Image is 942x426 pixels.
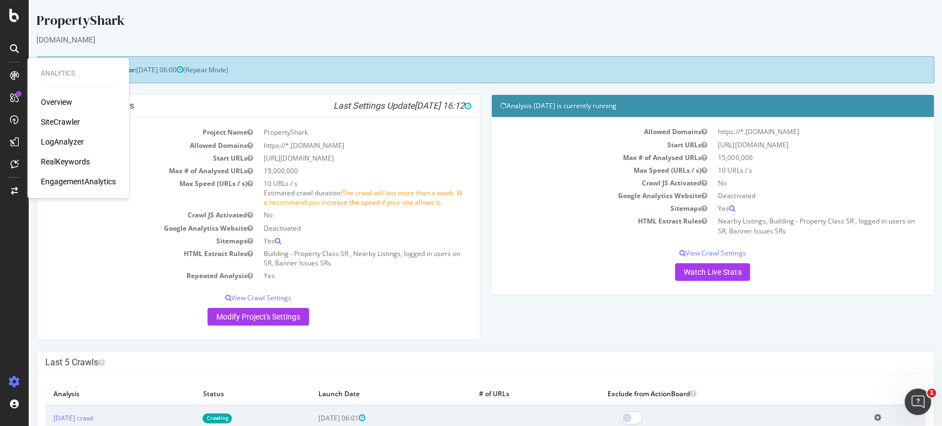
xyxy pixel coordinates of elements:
[17,152,230,164] td: Start URLs
[386,100,443,111] span: [DATE] 16:12
[230,152,443,164] td: [URL][DOMAIN_NAME]
[471,189,684,202] td: Google Analytics Website
[41,97,72,108] a: Overview
[927,388,936,397] span: 1
[41,69,116,78] div: Analytics
[17,357,897,368] h4: Last 5 Crawls
[281,382,442,405] th: Launch Date
[17,100,443,111] h4: Project Global Settings
[570,382,837,405] th: Exclude from ActionBoard
[8,56,906,83] div: (Repeat Mode)
[471,100,897,111] h4: Analysis [DATE] is currently running
[41,156,90,167] a: RealKeywords
[41,136,84,147] a: LogAnalyzer
[41,176,116,187] a: EngagementAnalytics
[8,34,906,45] div: [DOMAIN_NAME]
[25,413,65,423] a: [DATE] crawl
[230,269,443,282] td: Yes
[17,382,166,405] th: Analysis
[17,235,230,247] td: Sitemaps
[904,388,931,415] iframe: Intercom live chat
[684,189,897,202] td: Deactivated
[174,413,203,423] a: Crawling
[8,11,906,34] div: PropertyShark
[471,202,684,215] td: Sitemaps
[17,139,230,152] td: Allowed Domains
[684,164,897,177] td: 10 URLs / s
[684,125,897,138] td: https://*.[DOMAIN_NAME]
[305,100,443,111] i: Last Settings Update
[684,202,897,215] td: Yes
[230,222,443,235] td: Deactivated
[471,139,684,151] td: Start URLs
[166,382,281,405] th: Status
[230,209,443,221] td: No
[684,151,897,164] td: 15,000,000
[290,413,337,423] span: [DATE] 06:01
[17,209,230,221] td: Crawl JS Activated
[17,293,443,302] p: View Crawl Settings
[17,222,230,235] td: Google Analytics Website
[646,263,721,281] a: Watch Live Stats
[471,177,684,189] td: Crawl JS Activated
[684,177,897,189] td: No
[17,126,230,139] td: Project Name
[17,247,230,269] td: HTML Extract Rules
[17,177,230,209] td: Max Speed (URLs / s)
[17,269,230,282] td: Repeated Analysis
[442,382,571,405] th: # of URLs
[230,139,443,152] td: https://*.[DOMAIN_NAME]
[230,247,443,269] td: Building - Property Class SR , Nearby Listings, logged in users on SR, Banner Issues SRs
[471,164,684,177] td: Max Speed (URLs / s)
[471,215,684,237] td: HTML Extract Rules
[179,308,280,326] a: Modify Project's Settings
[17,164,230,177] td: Max # of Analysed URLs
[684,139,897,151] td: [URL][DOMAIN_NAME]
[108,65,155,74] span: [DATE] 06:00
[230,126,443,139] td: PropertyShark
[471,248,897,258] p: View Crawl Settings
[17,65,108,74] strong: Next Launch Scheduled for:
[230,164,443,177] td: 15,000,000
[230,177,443,209] td: 10 URLs / s Estimated crawl duration:
[41,116,80,127] a: SiteCrawler
[684,215,897,237] td: Nearby Listings, Building - Property Class SR , logged in users on SR, Banner Issues SRs
[471,125,684,138] td: Allowed Domains
[230,235,443,247] td: Yes
[235,188,434,207] span: The crawl will last more than a week. We recommend you increase the speed if your site allows it.
[471,151,684,164] td: Max # of Analysed URLs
